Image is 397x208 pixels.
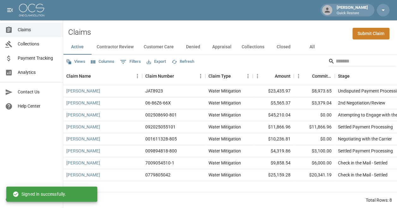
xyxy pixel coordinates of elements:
span: Collections [18,41,58,47]
div: Negotiating with the Carrier [338,136,392,142]
button: open drawer [4,4,16,16]
button: Customer Care [139,39,179,55]
div: Water Mitigation [208,100,241,106]
div: $45,210.04 [253,109,294,121]
div: 009894818-800 [145,148,177,154]
h2: Claims [68,28,91,37]
button: Denied [179,39,207,55]
div: $6,000.00 [294,157,335,169]
div: $10,236.81 [253,133,294,145]
button: Sort [350,72,358,80]
div: Search [328,56,396,68]
a: [PERSON_NAME] [66,100,100,106]
div: Claim Number [145,67,174,85]
div: 06-86Z6-66X [145,100,171,106]
div: Committed Amount [312,67,332,85]
button: Contractor Review [92,39,139,55]
span: Analytics [18,69,58,76]
div: Claim Type [208,67,231,85]
div: $23,435.97 [253,85,294,97]
button: Closed [269,39,298,55]
div: $20,341.19 [294,169,335,181]
a: [PERSON_NAME] [66,124,100,130]
div: $11,866.96 [294,121,335,133]
span: Claims [18,27,58,33]
button: Sort [266,72,275,80]
div: © 2025 One Claim Solution [6,196,57,203]
div: 7009054510-1 [145,160,174,166]
div: $8,973.65 [294,85,335,97]
button: Collections [237,39,269,55]
div: Settled Payment Processing [338,124,393,130]
div: Check in the Mail - Settled [338,160,388,166]
div: Water Mitigation [208,124,241,130]
div: 002508690-801 [145,112,177,118]
div: Total Rows: 8 [366,197,392,203]
div: $0.00 [294,109,335,121]
button: Menu [196,71,205,81]
div: $3,100.00 [294,145,335,157]
div: $11,866.96 [253,121,294,133]
button: Active [63,39,92,55]
a: [PERSON_NAME] [66,172,100,178]
div: Settled Payment Processing [338,148,393,154]
span: Contact Us [18,89,58,95]
a: [PERSON_NAME] [66,148,100,154]
div: Amount [275,67,291,85]
div: $25,159.28 [253,169,294,181]
div: Claim Name [66,67,91,85]
div: Check in the Mail - Settled [338,172,388,178]
button: Sort [91,72,100,80]
button: Views [64,57,87,67]
button: Menu [243,71,253,81]
div: Water Mitigation [208,112,241,118]
div: Water Mitigation [208,172,241,178]
button: Refresh [170,57,196,67]
div: [PERSON_NAME] [334,4,370,16]
span: Help Center [18,103,58,110]
div: 001611328-805 [145,136,177,142]
div: Stage [338,67,350,85]
button: Export [145,57,167,67]
div: Claim Name [63,67,142,85]
a: [PERSON_NAME] [66,160,100,166]
button: Show filters [118,57,142,67]
button: Sort [303,72,312,80]
button: Sort [174,72,183,80]
a: Submit Claim [352,28,389,39]
a: [PERSON_NAME] [66,88,100,94]
div: Signed in successfully. [13,188,66,200]
button: Menu [294,71,303,81]
button: Menu [253,71,262,81]
div: Amount [253,67,294,85]
div: Water Mitigation [208,148,241,154]
div: 092025055101 [145,124,176,130]
button: All [298,39,326,55]
div: 2nd Negotiation/Review [338,100,385,106]
a: [PERSON_NAME] [66,112,100,118]
p: Quick Restore [337,11,368,16]
img: ocs-logo-white-transparent.png [19,4,44,16]
div: $9,858.54 [253,157,294,169]
div: Water Mitigation [208,136,241,142]
div: $3,379.04 [294,97,335,109]
button: Menu [133,71,142,81]
div: $0.00 [294,133,335,145]
div: dynamic tabs [63,39,397,55]
div: $5,565.37 [253,97,294,109]
div: 0779805042 [145,172,171,178]
div: Water Mitigation [208,160,241,166]
div: Water Mitigation [208,88,241,94]
div: JAT8923 [145,88,163,94]
div: Committed Amount [294,67,335,85]
button: Select columns [89,57,116,67]
button: Sort [231,72,240,80]
span: Payment Tracking [18,55,58,62]
a: [PERSON_NAME] [66,136,100,142]
div: Claim Number [142,67,205,85]
div: $4,319.86 [253,145,294,157]
button: Appraisal [207,39,237,55]
div: Claim Type [205,67,253,85]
